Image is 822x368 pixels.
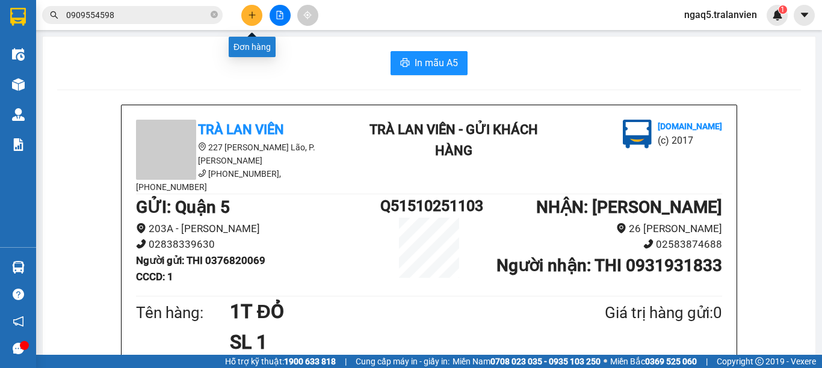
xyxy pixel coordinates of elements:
[230,296,546,327] h1: 1T ĐỎ
[136,141,353,167] li: 227 [PERSON_NAME] Lão, P. [PERSON_NAME]
[10,8,26,26] img: logo-vxr
[230,327,546,357] h1: SL 1
[779,5,787,14] sup: 1
[645,357,697,366] strong: 0369 525 060
[241,5,262,26] button: plus
[136,167,353,194] li: [PHONE_NUMBER], [PHONE_NUMBER]
[369,122,538,158] b: Trà Lan Viên - Gửi khách hàng
[136,236,380,253] li: 02838339630
[616,223,626,233] span: environment
[270,5,291,26] button: file-add
[13,316,24,327] span: notification
[345,355,347,368] span: |
[799,10,810,20] span: caret-down
[675,7,767,22] span: ngaq5.tralanvien
[772,10,783,20] img: icon-new-feature
[496,256,722,275] b: Người nhận : THI 0931931833
[478,236,722,253] li: 02583874688
[136,197,230,217] b: GỬI : Quận 5
[12,261,25,274] img: warehouse-icon
[136,221,380,237] li: 203A - [PERSON_NAME]
[136,239,146,249] span: phone
[604,359,607,364] span: ⚪️
[490,357,601,366] strong: 0708 023 035 - 0935 103 250
[356,355,450,368] span: Cung cấp máy in - giấy in:
[136,223,146,233] span: environment
[66,8,208,22] input: Tìm tên, số ĐT hoặc mã đơn
[12,78,25,91] img: warehouse-icon
[623,120,652,149] img: logo.jpg
[211,11,218,18] span: close-circle
[453,355,601,368] span: Miền Nam
[794,5,815,26] button: caret-down
[198,169,206,177] span: phone
[303,11,312,19] span: aim
[198,143,206,151] span: environment
[136,271,173,283] b: CCCD : 1
[546,301,722,325] div: Giá trị hàng gửi: 0
[229,37,276,57] div: Đơn hàng
[248,11,256,19] span: plus
[706,355,708,368] span: |
[755,357,764,366] span: copyright
[12,138,25,151] img: solution-icon
[136,254,265,266] b: Người gửi : THI 0376820069
[610,355,697,368] span: Miền Bắc
[12,108,25,121] img: warehouse-icon
[658,121,722,131] b: [DOMAIN_NAME]
[198,122,284,137] b: Trà Lan Viên
[391,51,468,75] button: printerIn mẫu A5
[415,55,458,70] span: In mẫu A5
[13,343,24,354] span: message
[50,11,58,19] span: search
[536,197,722,217] b: NHẬN : [PERSON_NAME]
[478,221,722,237] li: 26 [PERSON_NAME]
[780,5,785,14] span: 1
[643,239,654,249] span: phone
[276,11,284,19] span: file-add
[211,10,218,21] span: close-circle
[658,133,722,148] li: (c) 2017
[284,357,336,366] strong: 1900 633 818
[400,58,410,69] span: printer
[12,48,25,61] img: warehouse-icon
[136,301,230,325] div: Tên hàng:
[380,194,478,218] h1: Q51510251103
[297,5,318,26] button: aim
[225,355,336,368] span: Hỗ trợ kỹ thuật:
[13,289,24,300] span: question-circle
